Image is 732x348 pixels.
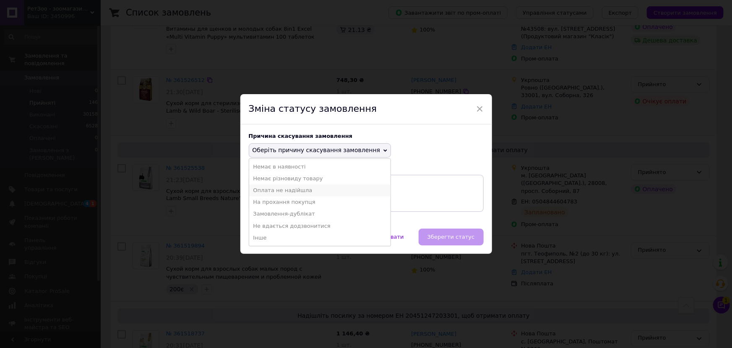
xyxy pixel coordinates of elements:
[249,185,391,196] li: Оплата не надійшла
[476,102,484,116] span: ×
[249,196,391,208] li: На прохання покупця
[249,133,484,139] div: Причина скасування замовлення
[240,94,492,124] div: Зміна статусу замовлення
[249,208,391,220] li: Замовлення-дублікат
[249,161,391,173] li: Немає в наявності
[249,232,391,244] li: Інше
[253,147,380,153] span: Оберіть причину скасування замовлення
[249,173,391,185] li: Немає різновиду товару
[249,220,391,232] li: Не вдається додзвонитися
